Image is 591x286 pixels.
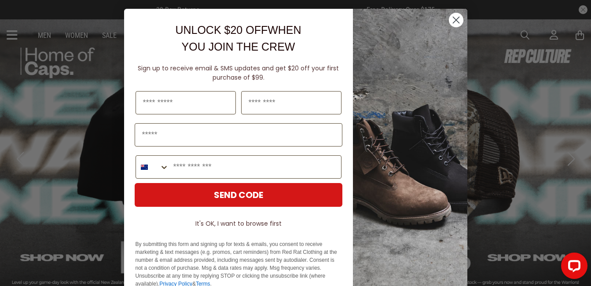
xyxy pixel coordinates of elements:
iframe: LiveChat chat widget [554,249,591,286]
button: Search Countries [136,156,169,178]
span: YOU JOIN THE CREW [182,40,295,53]
button: It's OK, I want to browse first [135,216,342,231]
input: Email [135,123,342,147]
input: First Name [136,91,236,114]
button: Close dialog [448,12,464,28]
span: WHEN [268,24,301,36]
span: UNLOCK $20 OFF [175,24,268,36]
span: Sign up to receive email & SMS updates and get $20 off your first purchase of $99. [138,64,339,82]
img: New Zealand [141,164,148,171]
button: SEND CODE [135,183,342,207]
